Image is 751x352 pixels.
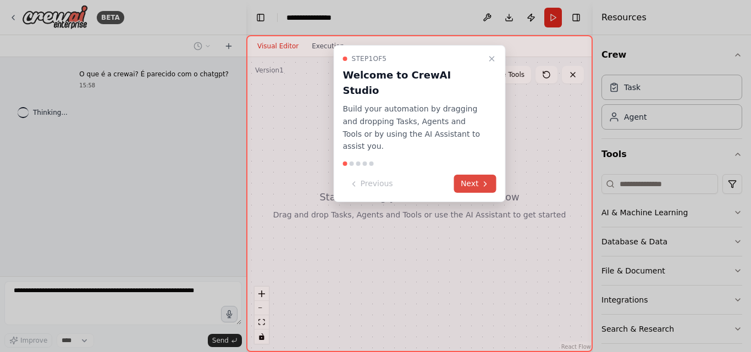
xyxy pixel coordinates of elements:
[343,68,483,98] h3: Welcome to CrewAI Studio
[343,175,400,193] button: Previous
[343,103,483,153] p: Build your automation by dragging and dropping Tasks, Agents and Tools or by using the AI Assista...
[485,52,499,65] button: Close walkthrough
[352,54,387,63] span: Step 1 of 5
[253,10,268,25] button: Hide left sidebar
[454,175,496,193] button: Next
